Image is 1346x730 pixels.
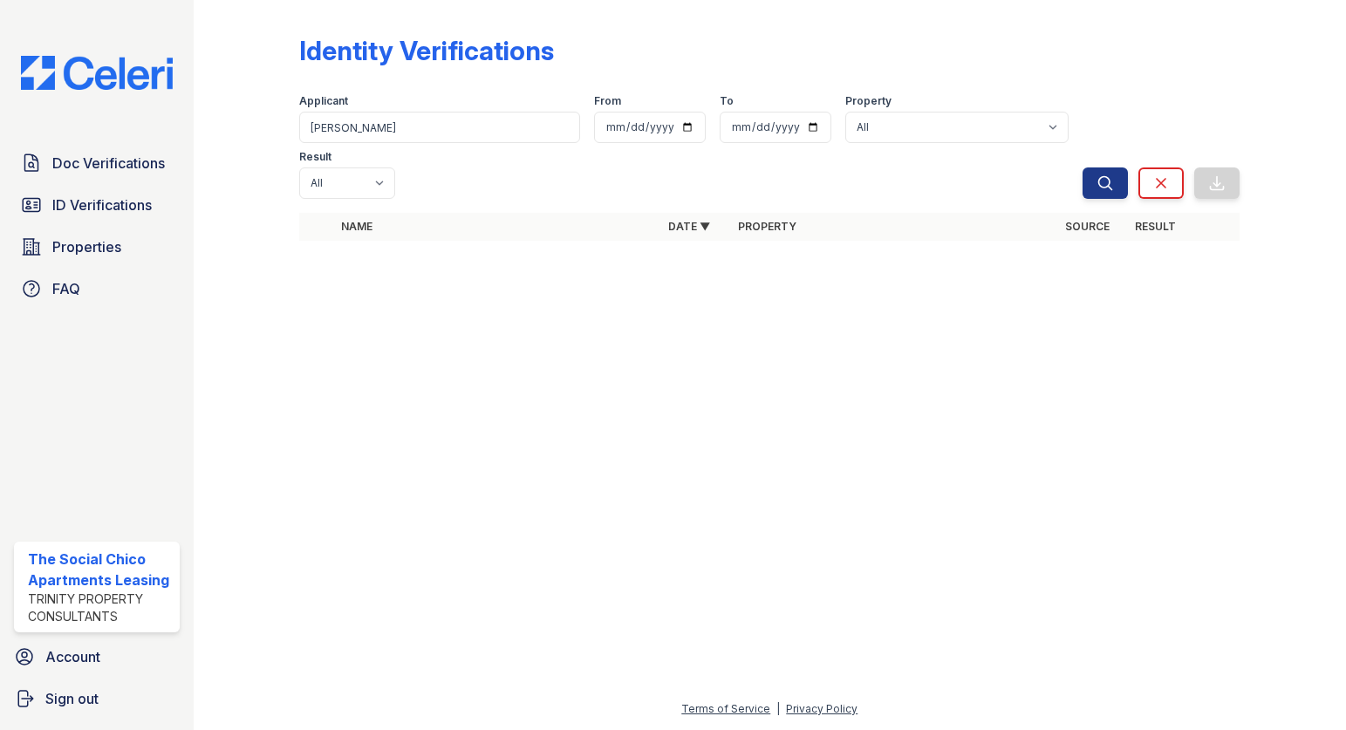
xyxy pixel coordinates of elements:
span: Properties [52,236,121,257]
a: FAQ [14,271,180,306]
span: Sign out [45,688,99,709]
a: ID Verifications [14,188,180,222]
a: Properties [14,229,180,264]
span: ID Verifications [52,194,152,215]
div: Identity Verifications [299,35,554,66]
a: Property [738,220,796,233]
a: Account [7,639,187,674]
a: Terms of Service [681,702,770,715]
img: CE_Logo_Blue-a8612792a0a2168367f1c8372b55b34899dd931a85d93a1a3d3e32e68fde9ad4.png [7,56,187,90]
a: Sign out [7,681,187,716]
label: Property [845,94,892,108]
div: Trinity Property Consultants [28,590,173,625]
a: Date ▼ [668,220,710,233]
a: Result [1135,220,1176,233]
span: Account [45,646,100,667]
label: To [720,94,734,108]
span: FAQ [52,278,80,299]
label: Result [299,150,331,164]
label: Applicant [299,94,348,108]
a: Privacy Policy [786,702,857,715]
a: Source [1065,220,1110,233]
input: Search by name or phone number [299,112,580,143]
div: | [776,702,780,715]
span: Doc Verifications [52,153,165,174]
label: From [594,94,621,108]
a: Name [341,220,372,233]
div: The Social Chico Apartments Leasing [28,549,173,590]
a: Doc Verifications [14,146,180,181]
